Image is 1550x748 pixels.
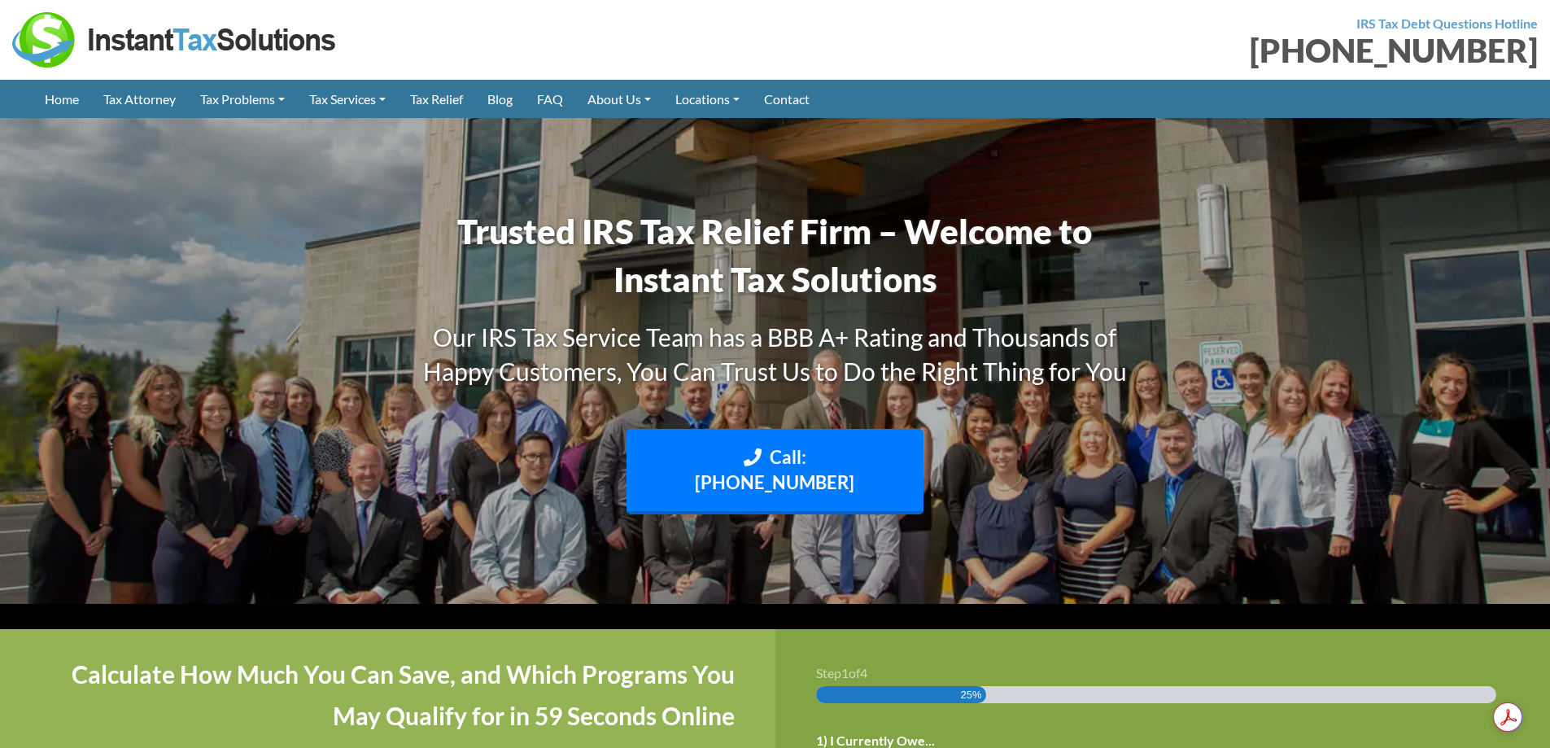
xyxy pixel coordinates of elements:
span: 1 [841,665,849,680]
span: 25% [961,686,982,703]
a: Tax Attorney [91,80,188,118]
h1: Trusted IRS Tax Relief Firm – Welcome to Instant Tax Solutions [401,208,1150,304]
a: FAQ [525,80,575,118]
a: Locations [663,80,752,118]
a: Contact [752,80,822,118]
div: [PHONE_NUMBER] [788,34,1539,67]
a: About Us [575,80,663,118]
a: Blog [475,80,525,118]
h3: Step of [816,667,1510,680]
a: Instant Tax Solutions Logo [12,30,338,46]
a: Tax Relief [398,80,475,118]
a: Home [33,80,91,118]
h3: Our IRS Tax Service Team has a BBB A+ Rating and Thousands of Happy Customers, You Can Trust Us t... [401,320,1150,388]
h4: Calculate How Much You Can Save, and Which Programs You May Qualify for in 59 Seconds Online [41,654,735,737]
img: Instant Tax Solutions Logo [12,12,338,68]
a: Call: [PHONE_NUMBER] [627,429,924,515]
strong: IRS Tax Debt Questions Hotline [1356,15,1538,31]
a: Tax Services [297,80,398,118]
span: 4 [860,665,867,680]
a: Tax Problems [188,80,297,118]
